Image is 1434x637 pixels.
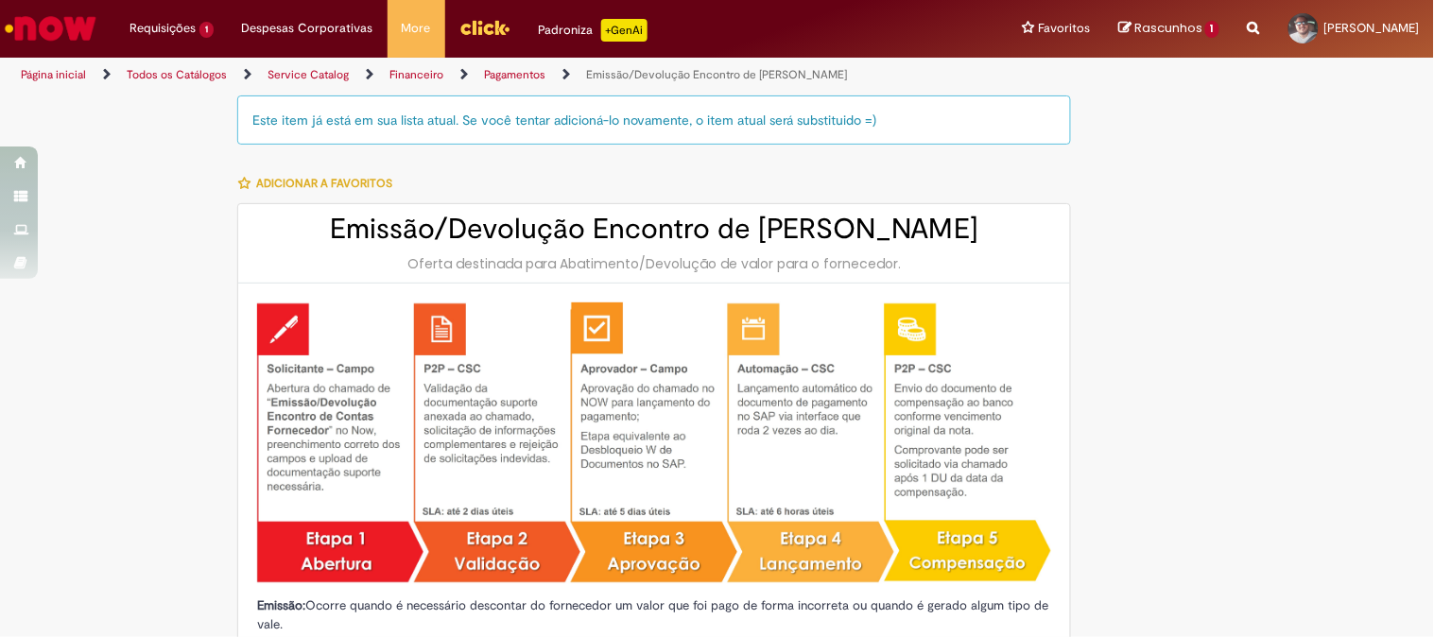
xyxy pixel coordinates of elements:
[199,22,214,38] span: 1
[402,19,431,38] span: More
[14,58,942,93] ul: Trilhas de página
[257,254,1051,273] div: Oferta destinada para Abatimento/Devolução de valor para o fornecedor.
[586,67,847,82] a: Emissão/Devolução Encontro de [PERSON_NAME]
[257,597,1048,632] span: Ocorre quando é necessário descontar do fornecedor um valor que foi pago de forma incorreta ou qu...
[242,19,373,38] span: Despesas Corporativas
[1134,19,1202,37] span: Rascunhos
[237,164,403,203] button: Adicionar a Favoritos
[389,67,443,82] a: Financeiro
[1205,21,1219,38] span: 1
[237,95,1071,145] div: Este item já está em sua lista atual. Se você tentar adicioná-lo novamente, o item atual será sub...
[257,597,305,613] strong: Emissão:
[256,176,392,191] span: Adicionar a Favoritos
[601,19,648,42] p: +GenAi
[539,19,648,42] div: Padroniza
[2,9,99,47] img: ServiceNow
[484,67,545,82] a: Pagamentos
[127,67,227,82] a: Todos os Catálogos
[130,19,196,38] span: Requisições
[1324,20,1420,36] span: [PERSON_NAME]
[1118,20,1219,38] a: Rascunhos
[257,214,1051,245] h2: Emissão/Devolução Encontro de [PERSON_NAME]
[459,13,510,42] img: click_logo_yellow_360x200.png
[268,67,349,82] a: Service Catalog
[1038,19,1090,38] span: Favoritos
[21,67,86,82] a: Página inicial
